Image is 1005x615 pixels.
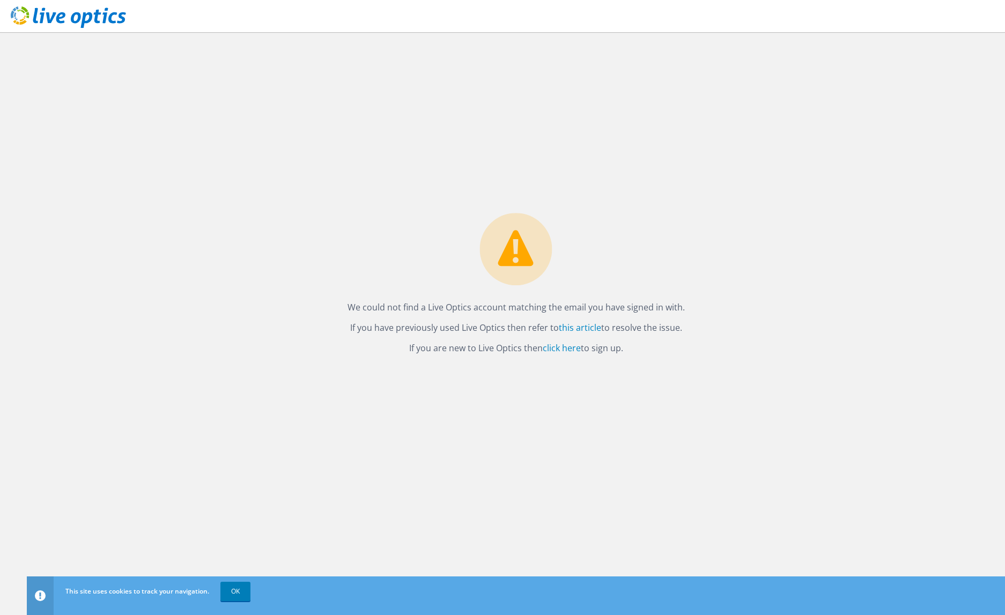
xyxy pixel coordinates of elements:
[220,582,250,601] a: OK
[348,320,685,335] p: If you have previously used Live Optics then refer to to resolve the issue.
[348,340,685,355] p: If you are new to Live Optics then to sign up.
[543,342,581,354] a: click here
[65,587,209,596] span: This site uses cookies to track your navigation.
[559,322,601,334] a: this article
[348,300,685,315] p: We could not find a Live Optics account matching the email you have signed in with.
